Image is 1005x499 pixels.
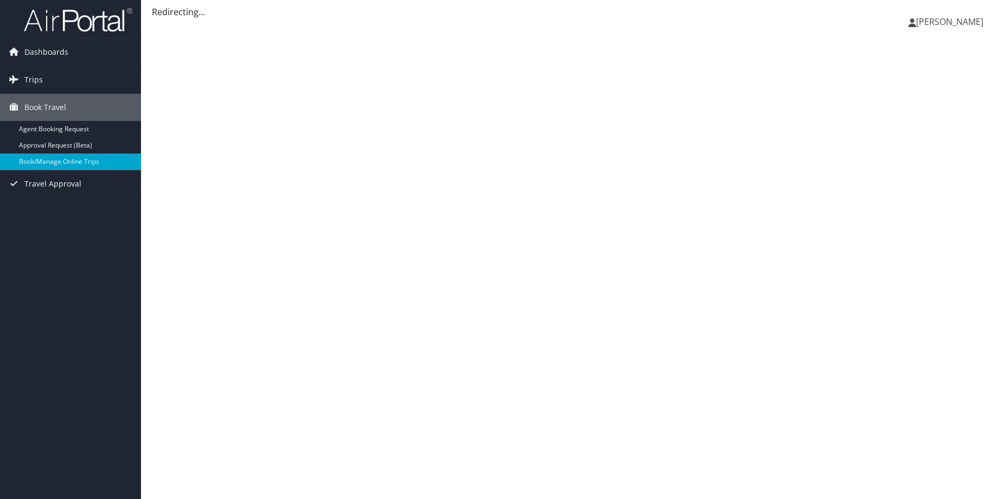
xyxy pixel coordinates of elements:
[916,16,983,28] span: [PERSON_NAME]
[152,5,994,18] div: Redirecting...
[908,5,994,38] a: [PERSON_NAME]
[24,39,68,66] span: Dashboards
[24,170,81,197] span: Travel Approval
[24,66,43,93] span: Trips
[24,7,132,33] img: airportal-logo.png
[24,94,66,121] span: Book Travel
